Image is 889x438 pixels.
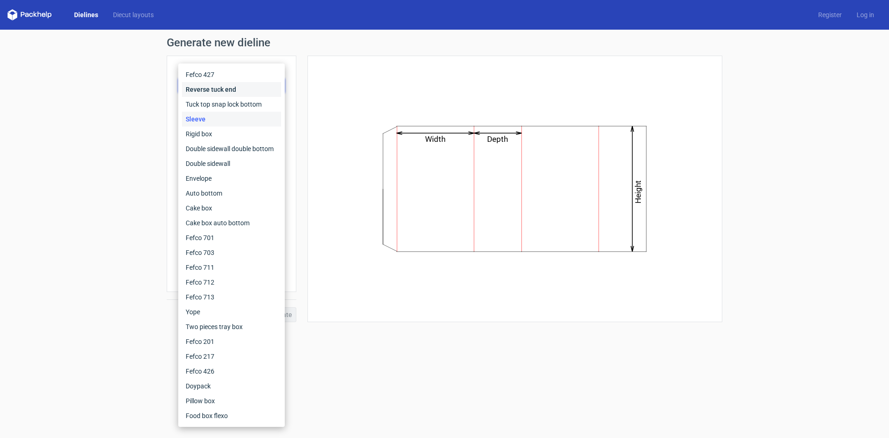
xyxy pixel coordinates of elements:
div: Reverse tuck end [182,82,281,97]
div: Cake box auto bottom [182,216,281,230]
div: Food box flexo [182,408,281,423]
div: Yope [182,305,281,319]
a: Register [811,10,849,19]
div: Fefco 713 [182,290,281,305]
div: Fefco 427 [182,67,281,82]
div: Envelope [182,171,281,186]
div: Double sidewall [182,156,281,171]
div: Two pieces tray box [182,319,281,334]
text: Width [426,134,446,144]
a: Log in [849,10,882,19]
div: Double sidewall double bottom [182,141,281,156]
div: Cake box [182,201,281,216]
div: Fefco 701 [182,230,281,245]
h1: Generate new dieline [167,37,722,48]
div: Tuck top snap lock bottom [182,97,281,112]
a: Diecut layouts [106,10,161,19]
div: Auto bottom [182,186,281,201]
div: Fefco 711 [182,260,281,275]
div: Rigid box [182,127,281,141]
text: Depth [488,134,508,144]
div: Fefco 703 [182,245,281,260]
div: Sleeve [182,112,281,127]
div: Fefco 201 [182,334,281,349]
div: Fefco 426 [182,364,281,379]
text: Height [634,180,643,203]
div: Doypack [182,379,281,394]
div: Fefco 217 [182,349,281,364]
a: Dielines [67,10,106,19]
div: Pillow box [182,394,281,408]
div: Fefco 712 [182,275,281,290]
